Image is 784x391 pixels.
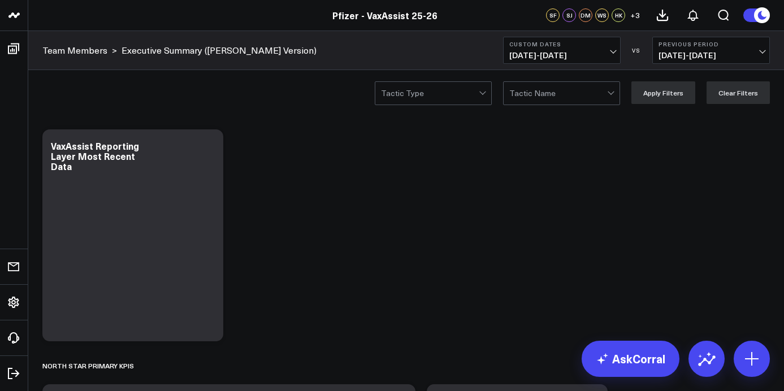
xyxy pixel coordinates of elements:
div: WS [595,8,609,22]
div: North Star Primary KPIs [42,353,134,379]
div: > [42,44,117,57]
a: Executive Summary ([PERSON_NAME] Version) [122,44,317,57]
a: Pfizer - VaxAssist 25-26 [332,9,438,21]
button: Apply Filters [631,81,695,104]
b: Custom Dates [509,41,614,47]
b: Previous Period [659,41,764,47]
button: Custom Dates[DATE]-[DATE] [503,37,621,64]
button: +3 [628,8,642,22]
div: DM [579,8,592,22]
div: SF [546,8,560,22]
div: HK [612,8,625,22]
div: VaxAssist Reporting Layer Most Recent Data [51,140,139,172]
div: SJ [562,8,576,22]
button: Clear Filters [707,81,770,104]
div: VS [626,47,647,54]
a: Team Members [42,44,107,57]
span: [DATE] - [DATE] [509,51,614,60]
button: Previous Period[DATE]-[DATE] [652,37,770,64]
a: AskCorral [582,341,679,377]
span: + 3 [630,11,640,19]
span: [DATE] - [DATE] [659,51,764,60]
